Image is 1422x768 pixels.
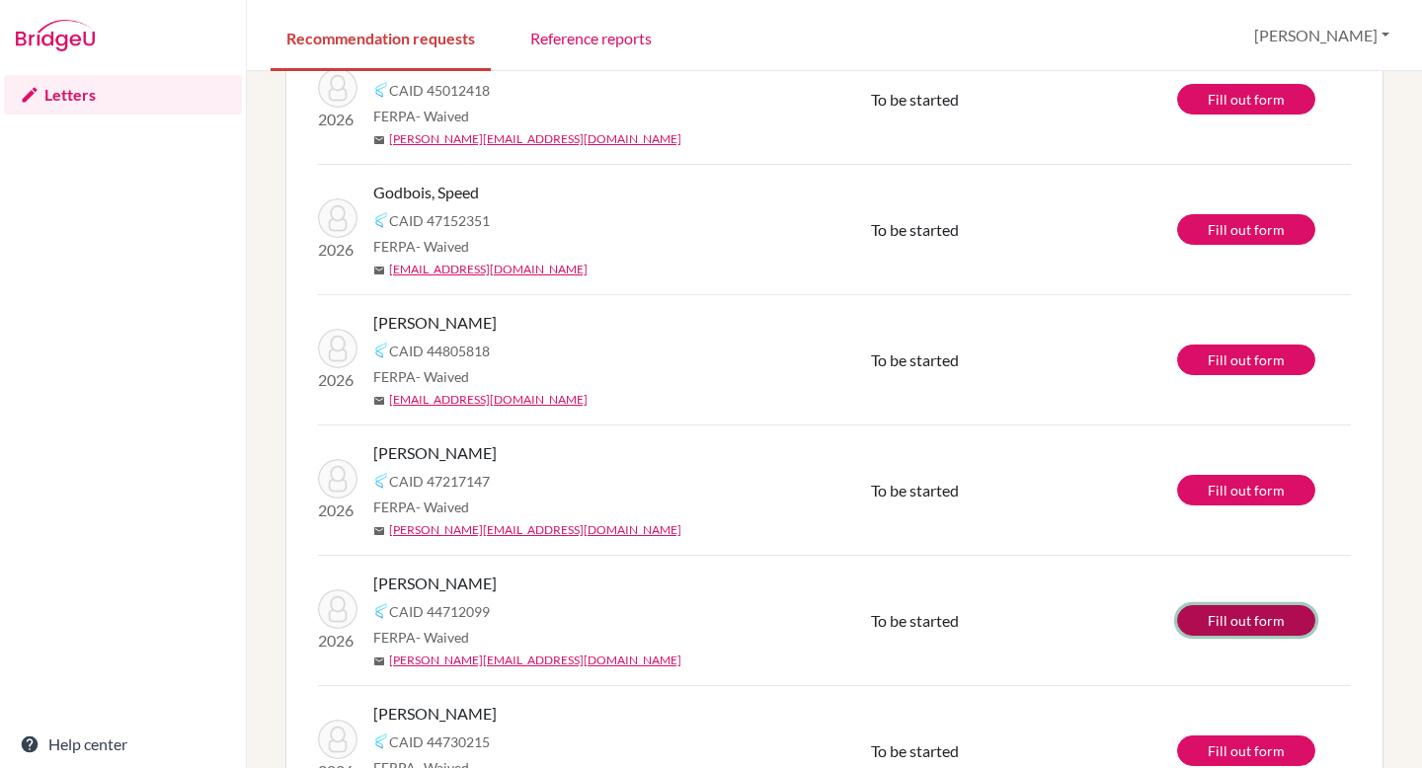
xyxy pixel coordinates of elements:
[389,601,490,622] span: CAID 44712099
[373,525,385,537] span: mail
[1177,475,1315,505] a: Fill out form
[373,343,389,358] img: Common App logo
[373,603,389,619] img: Common App logo
[373,311,497,335] span: [PERSON_NAME]
[1177,345,1315,375] a: Fill out form
[318,238,357,262] p: 2026
[318,108,357,131] p: 2026
[373,236,469,257] span: FERPA
[389,391,588,409] a: [EMAIL_ADDRESS][DOMAIN_NAME]
[871,611,959,630] span: To be started
[318,459,357,499] img: Spier, Benjamín
[389,80,490,101] span: CAID 45012418
[389,521,681,539] a: [PERSON_NAME][EMAIL_ADDRESS][DOMAIN_NAME]
[373,655,385,667] span: mail
[4,75,242,115] a: Letters
[416,108,469,124] span: - Waived
[318,589,357,629] img: Orduz, Natalia
[271,3,491,71] a: Recommendation requests
[318,499,357,522] p: 2026
[373,441,497,465] span: [PERSON_NAME]
[416,629,469,646] span: - Waived
[871,350,959,369] span: To be started
[416,238,469,255] span: - Waived
[373,497,469,517] span: FERPA
[514,3,668,71] a: Reference reports
[16,20,95,51] img: Bridge-U
[373,702,497,726] span: [PERSON_NAME]
[373,82,389,98] img: Common App logo
[318,329,357,368] img: Balat Nasrallah, Jorge
[373,733,389,749] img: Common App logo
[4,725,242,764] a: Help center
[389,652,681,669] a: [PERSON_NAME][EMAIL_ADDRESS][DOMAIN_NAME]
[871,220,959,239] span: To be started
[1177,605,1315,636] a: Fill out form
[373,473,389,489] img: Common App logo
[389,341,490,361] span: CAID 44805818
[373,366,469,387] span: FERPA
[1177,214,1315,245] a: Fill out form
[318,198,357,238] img: Godbois, Speed
[318,368,357,392] p: 2026
[416,368,469,385] span: - Waived
[416,499,469,515] span: - Waived
[373,265,385,276] span: mail
[318,720,357,759] img: Hernández, Sofía
[373,627,469,648] span: FERPA
[1245,17,1398,54] button: [PERSON_NAME]
[389,261,588,278] a: [EMAIL_ADDRESS][DOMAIN_NAME]
[318,68,357,108] img: Diarte Gil, Gabriel
[373,572,497,595] span: [PERSON_NAME]
[389,210,490,231] span: CAID 47152351
[871,481,959,499] span: To be started
[373,106,469,126] span: FERPA
[373,395,385,407] span: mail
[373,134,385,146] span: mail
[373,181,479,204] span: Godbois, Speed
[871,90,959,109] span: To be started
[1177,735,1315,766] a: Fill out form
[389,731,490,752] span: CAID 44730215
[389,130,681,148] a: [PERSON_NAME][EMAIL_ADDRESS][DOMAIN_NAME]
[318,629,357,653] p: 2026
[389,471,490,492] span: CAID 47217147
[373,212,389,228] img: Common App logo
[871,741,959,760] span: To be started
[1177,84,1315,115] a: Fill out form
